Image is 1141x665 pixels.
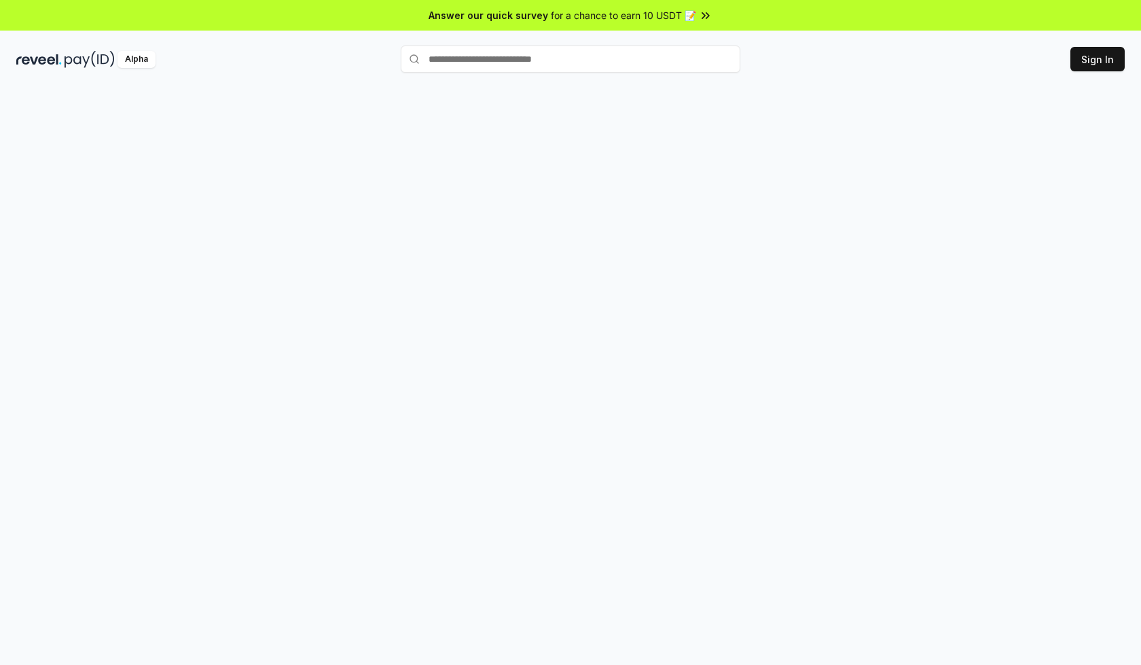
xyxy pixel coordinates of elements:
[65,51,115,68] img: pay_id
[429,8,548,22] span: Answer our quick survey
[551,8,696,22] span: for a chance to earn 10 USDT 📝
[117,51,156,68] div: Alpha
[1070,47,1125,71] button: Sign In
[16,51,62,68] img: reveel_dark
